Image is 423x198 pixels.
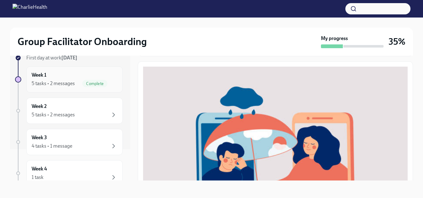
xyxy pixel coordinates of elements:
[13,4,47,14] img: CharlieHealth
[32,174,44,181] div: 1 task
[26,55,77,61] span: First day at work
[32,103,47,110] h6: Week 2
[18,35,147,48] h2: Group Facilitator Onboarding
[321,35,348,42] strong: My progress
[15,160,123,186] a: Week 41 task
[32,143,72,150] div: 4 tasks • 1 message
[32,165,47,172] h6: Week 4
[15,129,123,155] a: Week 34 tasks • 1 message
[82,81,107,86] span: Complete
[15,54,123,61] a: First day at work[DATE]
[32,72,46,79] h6: Week 1
[32,80,75,87] div: 5 tasks • 2 messages
[61,55,77,61] strong: [DATE]
[32,134,47,141] h6: Week 3
[15,98,123,124] a: Week 25 tasks • 2 messages
[389,36,405,47] h3: 35%
[32,111,75,118] div: 5 tasks • 2 messages
[15,66,123,93] a: Week 15 tasks • 2 messagesComplete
